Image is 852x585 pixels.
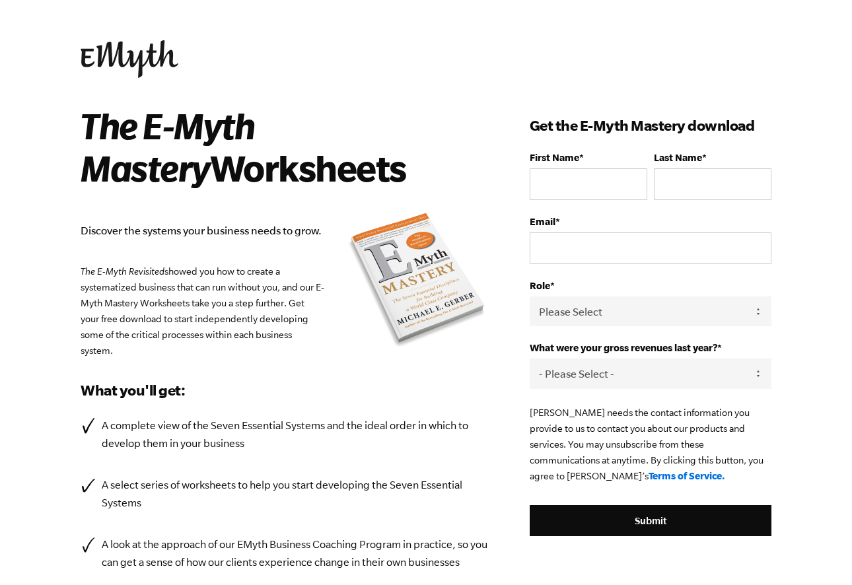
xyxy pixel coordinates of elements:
a: Terms of Service. [649,470,725,481]
p: A look at the approach of our EMyth Business Coaching Program in practice, so you can get a sense... [102,535,490,571]
input: Submit [530,505,771,537]
img: emyth mastery book summary [345,210,490,353]
p: [PERSON_NAME] needs the contact information you provide to us to contact you about our products a... [530,405,771,484]
p: A complete view of the Seven Essential Systems and the ideal order in which to develop them in yo... [102,417,490,452]
i: The E-Myth Mastery [81,105,254,188]
p: showed you how to create a systematized business that can run without you, and our E-Myth Mastery... [81,263,490,359]
span: What were your gross revenues last year? [530,342,717,353]
h3: Get the E-Myth Mastery download [530,115,771,136]
em: The E-Myth Revisited [81,266,164,277]
h2: Worksheets [81,104,471,189]
h3: What you'll get: [81,380,490,401]
span: Email [530,216,555,227]
img: EMyth [81,40,178,78]
p: Discover the systems your business needs to grow. [81,222,490,240]
span: First Name [530,152,579,163]
span: Last Name [654,152,702,163]
p: A select series of worksheets to help you start developing the Seven Essential Systems [102,476,490,512]
iframe: Chat Widget [786,522,852,585]
span: Role [530,280,550,291]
